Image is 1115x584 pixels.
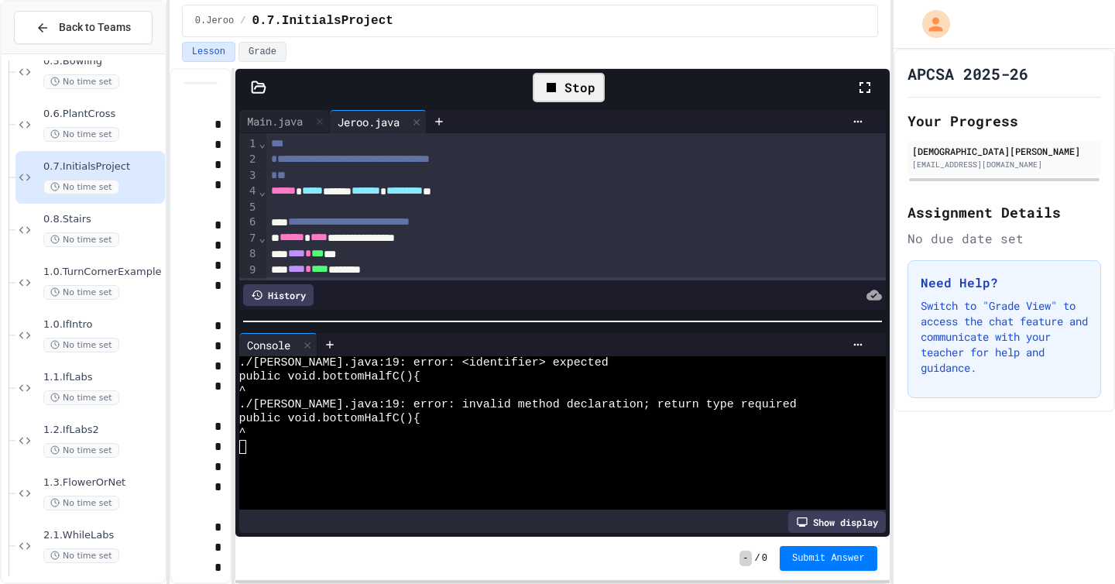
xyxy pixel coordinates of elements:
p: Switch to "Grade View" to access the chat feature and communicate with your teacher for help and ... [921,298,1088,376]
span: 0.5.Bowling [43,55,162,68]
span: No time set [43,127,119,142]
span: 0 [762,552,767,565]
h3: Need Help? [921,273,1088,292]
div: 8 [239,246,259,262]
h2: Your Progress [907,110,1101,132]
span: 0.Jeroo [195,15,234,27]
span: 0.6.PlantCross [43,108,162,121]
span: Back to Teams [59,19,131,36]
div: Show display [788,511,886,533]
div: 6 [239,215,259,230]
button: Submit Answer [780,546,877,571]
div: Jeroo.java [330,114,407,130]
span: 1.3.FlowerOrNet [43,476,162,490]
span: No time set [43,390,119,405]
div: My Account [906,6,954,42]
div: [DEMOGRAPHIC_DATA][PERSON_NAME] [912,144,1096,158]
span: 0.7.InitialsProject [43,160,162,173]
span: / [755,552,760,565]
span: Fold line [258,185,266,198]
div: Stop [533,73,605,102]
span: 1.2.IfLabs2 [43,424,162,437]
span: No time set [43,180,119,194]
span: No time set [43,548,119,563]
span: ./[PERSON_NAME].java:19: error: <identifier> expected [239,356,609,370]
div: 2 [239,152,259,167]
span: 2.1.WhileLabs [43,529,162,542]
span: ^ [239,384,246,398]
span: No time set [43,496,119,510]
span: No time set [43,285,119,300]
div: 9 [239,263,259,278]
span: ./[PERSON_NAME].java:19: error: invalid method declaration; return type required [239,398,797,412]
span: Fold line [258,137,266,149]
span: 1.0.TurnCornerExample [43,266,162,279]
span: 0.7.InitialsProject [252,12,393,30]
div: [EMAIL_ADDRESS][DOMAIN_NAME] [912,159,1096,170]
h1: APCSA 2025-26 [907,63,1028,84]
div: 3 [239,168,259,184]
span: 0.8.Stairs [43,213,162,226]
button: Back to Teams [14,11,153,44]
div: Console [239,333,317,356]
span: - [739,551,751,566]
span: 1.0.IfIntro [43,318,162,332]
span: ^ [239,426,246,440]
span: Fold line [258,232,266,244]
span: No time set [43,338,119,352]
div: History [243,284,314,306]
div: 4 [239,184,259,199]
div: Jeroo.java [330,110,427,133]
div: 1 [239,136,259,152]
div: Main.java [239,110,330,133]
div: 5 [239,200,259,215]
div: Console [239,337,298,353]
span: No time set [43,232,119,247]
button: Lesson [182,42,235,62]
h2: Assignment Details [907,201,1101,223]
span: 1.1.IfLabs [43,371,162,384]
span: / [240,15,245,27]
span: Submit Answer [792,552,865,565]
div: Main.java [239,113,310,129]
span: public void.bottomHalfC(){ [239,370,420,384]
div: No due date set [907,229,1101,248]
span: No time set [43,443,119,458]
span: No time set [43,74,119,89]
button: Grade [238,42,286,62]
div: 10 [239,278,259,294]
span: public void.bottomHalfC(){ [239,412,420,426]
div: 7 [239,231,259,246]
